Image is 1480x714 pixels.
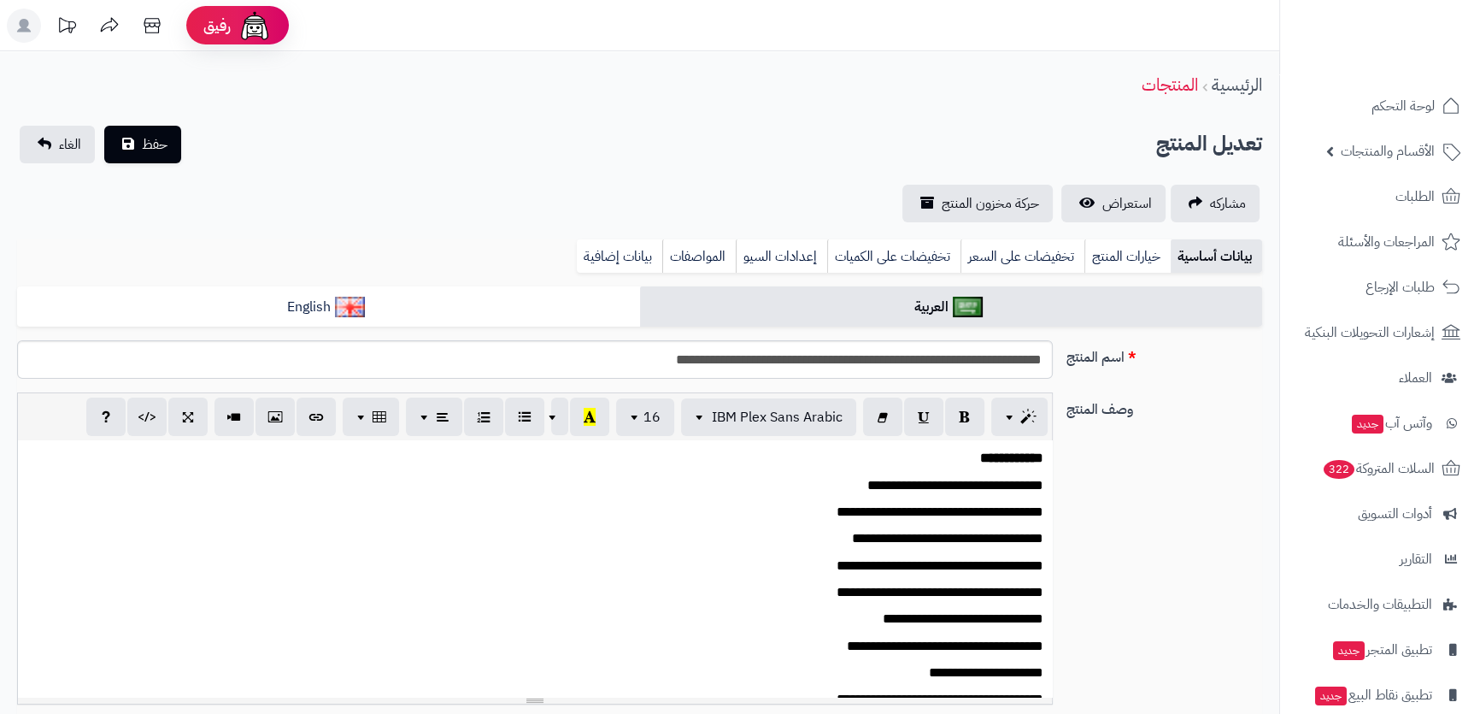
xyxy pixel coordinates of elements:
[712,407,843,428] span: IBM Plex Sans Arabic
[1364,45,1464,81] img: logo-2.png
[1290,493,1470,534] a: أدوات التسويق
[616,398,674,436] button: 16
[1352,415,1383,434] span: جديد
[1060,392,1270,420] label: وصف المنتج
[1365,275,1435,299] span: طلبات الإرجاع
[238,9,272,43] img: ai-face.png
[1322,457,1435,481] span: السلات المتروكة
[1328,593,1432,617] span: التطبيقات والخدمات
[1338,230,1435,254] span: المراجعات والأسئلة
[643,407,661,428] span: 16
[1395,185,1435,209] span: الطلبات
[1290,357,1470,398] a: العملاء
[1290,176,1470,217] a: الطلبات
[827,239,960,274] a: تخفيضات على الكميات
[1290,312,1470,353] a: إشعارات التحويلات البنكية
[142,134,167,155] span: حفظ
[902,185,1053,222] a: حركة مخزون المنتج
[953,297,983,317] img: العربية
[1290,267,1470,308] a: طلبات الإرجاع
[1084,239,1171,274] a: خيارات المنتج
[1061,185,1166,222] a: استعراض
[1210,193,1246,214] span: مشاركه
[1371,94,1435,118] span: لوحة التحكم
[1333,641,1365,660] span: جديد
[1290,221,1470,263] a: المراجعات والأسئلة
[1171,239,1262,274] a: بيانات أساسية
[640,286,1263,328] a: العربية
[736,239,827,274] a: إعدادات السيو
[1350,411,1432,435] span: وآتس آب
[17,286,640,328] a: English
[59,134,81,155] span: الغاء
[1324,460,1354,479] span: 322
[960,239,1084,274] a: تخفيضات على السعر
[1156,127,1262,162] h2: تعديل المنتج
[1358,502,1432,526] span: أدوات التسويق
[1142,72,1198,97] a: المنتجات
[1305,321,1435,345] span: إشعارات التحويلات البنكية
[335,297,365,317] img: English
[662,239,736,274] a: المواصفات
[1399,366,1432,390] span: العملاء
[577,239,662,274] a: بيانات إضافية
[1290,448,1470,489] a: السلات المتروكة322
[1290,539,1470,580] a: التقارير
[20,126,95,163] a: الغاء
[1060,340,1270,368] label: اسم المنتج
[104,126,181,163] button: حفظ
[1315,687,1347,705] span: جديد
[1341,139,1435,163] span: الأقسام والمنتجات
[1171,185,1260,222] a: مشاركه
[1331,638,1432,662] span: تطبيق المتجر
[1290,403,1470,444] a: وآتس آبجديد
[1102,193,1152,214] span: استعراض
[942,193,1039,214] span: حركة مخزون المنتج
[681,398,856,436] button: IBM Plex Sans Arabic
[1212,72,1262,97] a: الرئيسية
[1290,86,1470,127] a: لوحة التحكم
[203,15,231,36] span: رفيق
[1290,584,1470,625] a: التطبيقات والخدمات
[1400,547,1432,571] span: التقارير
[1313,683,1432,707] span: تطبيق نقاط البيع
[45,9,88,47] a: تحديثات المنصة
[1290,629,1470,670] a: تطبيق المتجرجديد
